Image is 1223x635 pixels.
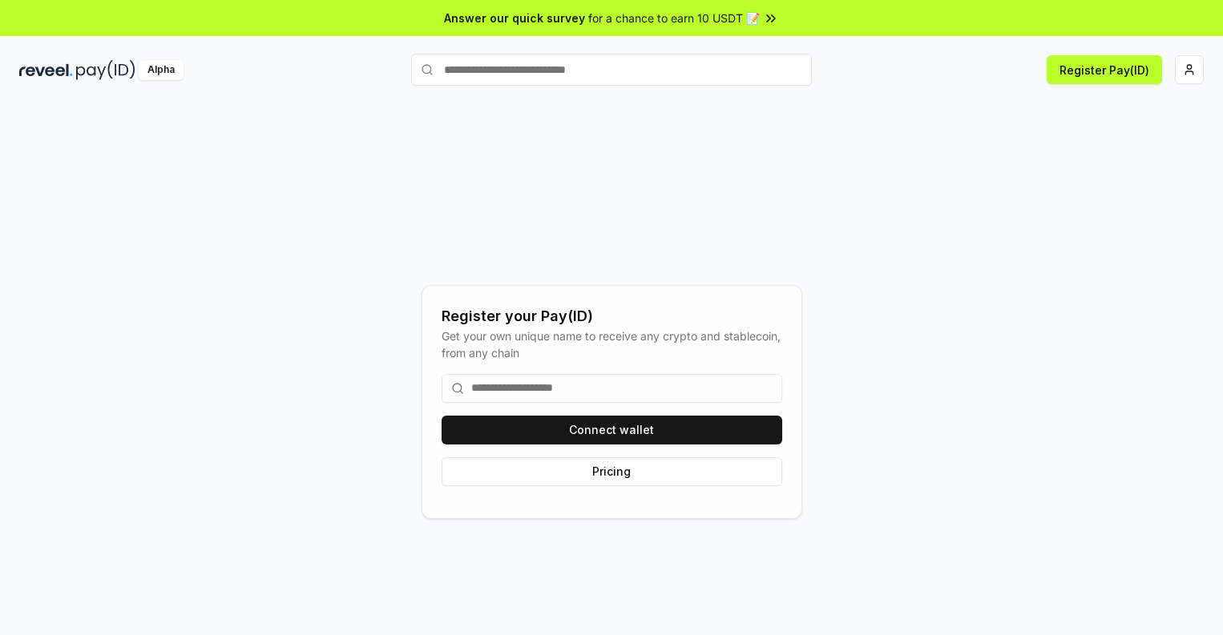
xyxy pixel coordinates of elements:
button: Pricing [442,457,782,486]
button: Connect wallet [442,416,782,444]
button: Register Pay(ID) [1047,55,1162,84]
img: pay_id [76,60,135,80]
div: Register your Pay(ID) [442,305,782,328]
div: Alpha [139,60,184,80]
img: reveel_dark [19,60,73,80]
div: Get your own unique name to receive any crypto and stablecoin, from any chain [442,328,782,361]
span: Answer our quick survey [444,10,585,26]
span: for a chance to earn 10 USDT 📝 [588,10,760,26]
